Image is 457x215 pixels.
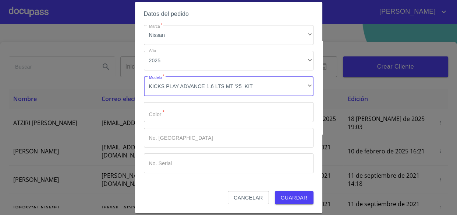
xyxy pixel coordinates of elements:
[234,193,263,202] span: Cancelar
[144,25,313,45] div: Nissan
[144,51,313,71] div: 2025
[228,191,269,205] button: Cancelar
[275,191,313,205] button: Guardar
[144,76,313,96] div: KICKS PLAY ADVANCE 1.6 LTS MT '25_KIT
[281,193,308,202] span: Guardar
[144,9,313,19] h6: Datos del pedido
